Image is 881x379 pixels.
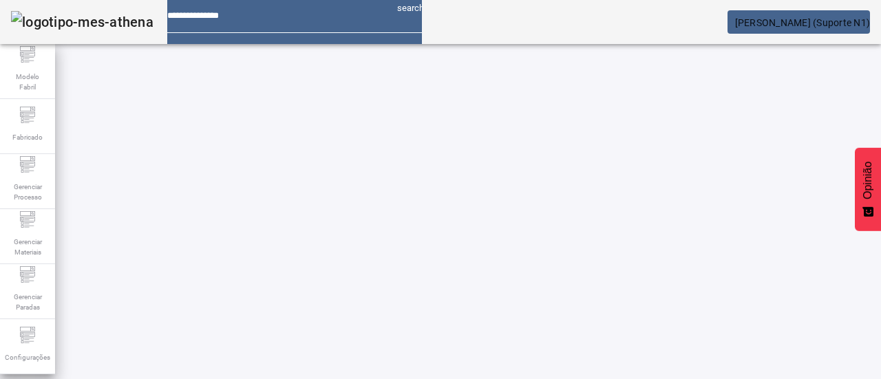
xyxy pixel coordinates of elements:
[12,133,43,141] font: Fabricado
[862,162,873,199] font: Opinião
[11,11,153,33] img: logotipo-mes-athena
[14,293,42,311] font: Gerenciar Paradas
[14,238,42,256] font: Gerenciar Materiais
[14,183,42,201] font: Gerenciar Processo
[855,148,881,231] button: Feedback - Mostrar pesquisa
[16,73,39,91] font: Modelo Fabril
[735,17,871,28] font: [PERSON_NAME] (Suporte N1)
[5,354,50,361] font: Configurações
